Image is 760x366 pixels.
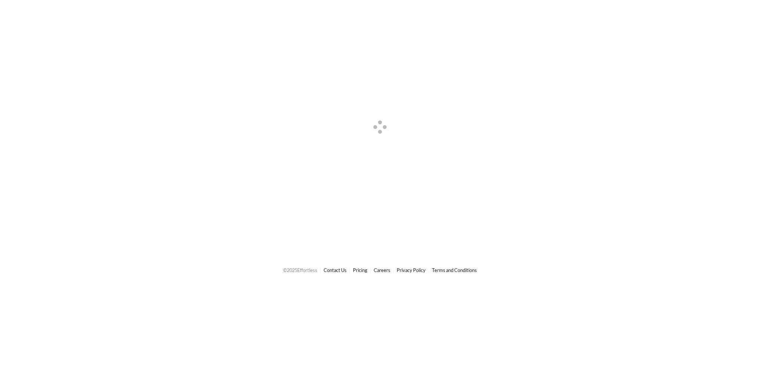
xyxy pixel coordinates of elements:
a: Privacy Policy [397,267,426,273]
span: © 2025 Effortless [283,267,317,273]
a: Pricing [353,267,367,273]
a: Careers [374,267,390,273]
a: Contact Us [324,267,347,273]
a: Terms and Conditions [432,267,477,273]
